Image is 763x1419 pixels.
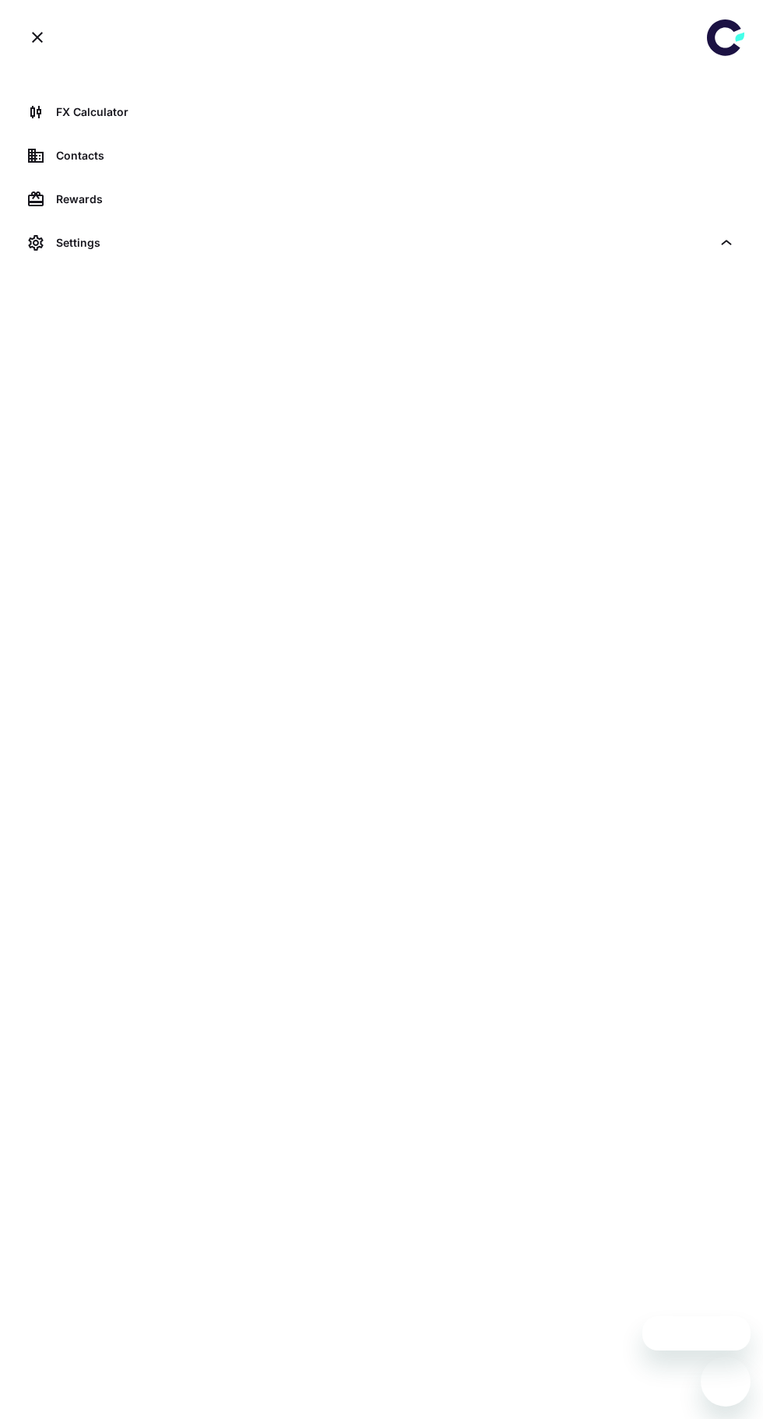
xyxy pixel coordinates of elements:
[56,191,735,208] div: Rewards
[56,147,735,164] div: Contacts
[701,1357,751,1407] iframe: Button to launch messaging window
[642,1316,751,1351] iframe: Message from company
[56,104,735,121] div: FX Calculator
[19,93,744,131] a: FX Calculator
[56,234,712,251] div: Settings
[19,181,744,218] a: Rewards
[19,224,744,262] div: Settings
[19,137,744,174] a: Contacts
